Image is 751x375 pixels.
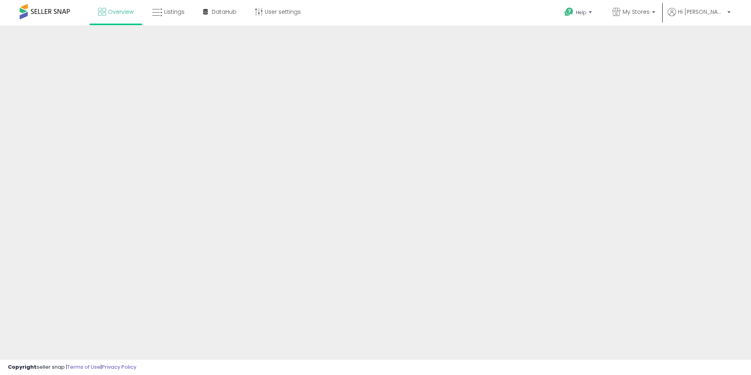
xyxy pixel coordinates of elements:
span: Listings [164,8,185,16]
span: DataHub [212,8,236,16]
i: Get Help [564,7,574,17]
span: Overview [108,8,134,16]
a: Help [558,1,600,26]
span: My Stores [623,8,650,16]
span: Hi [PERSON_NAME] [678,8,725,16]
span: Help [576,9,586,16]
a: Hi [PERSON_NAME] [668,8,731,26]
